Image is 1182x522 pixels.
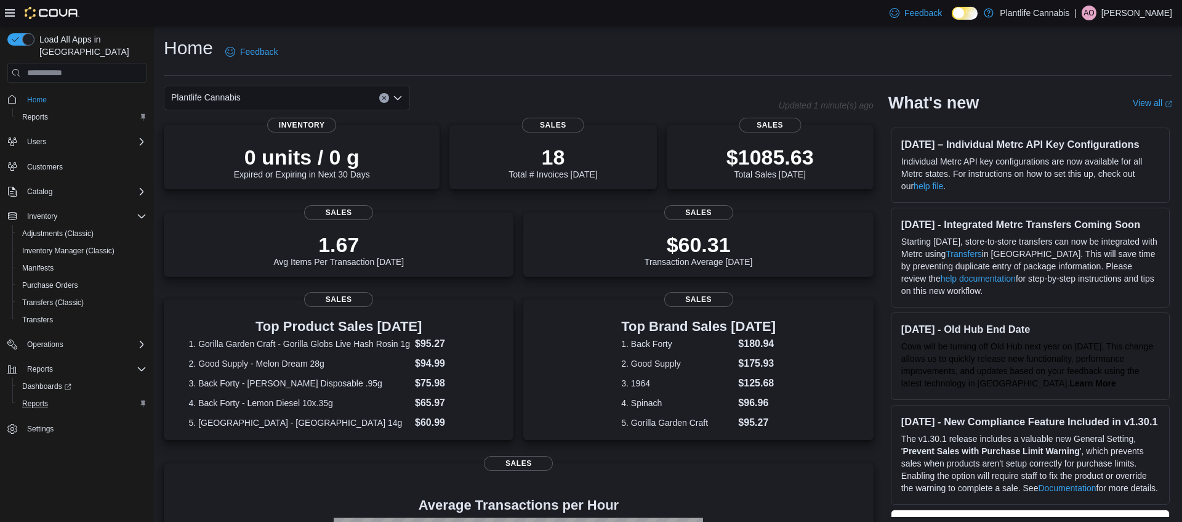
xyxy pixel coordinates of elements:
[22,91,147,107] span: Home
[12,378,151,395] a: Dashboards
[509,145,597,179] div: Total # Invoices [DATE]
[304,205,373,220] span: Sales
[1069,378,1116,388] a: Learn More
[1133,98,1172,108] a: View allExternal link
[2,208,151,225] button: Inventory
[12,294,151,311] button: Transfers (Classic)
[17,396,147,411] span: Reports
[189,417,410,429] dt: 5. [GEOGRAPHIC_DATA] - [GEOGRAPHIC_DATA] 14g
[484,456,553,471] span: Sales
[189,357,410,370] dt: 2. Good Supply - Melon Dream 28g
[415,396,489,410] dd: $65.97
[22,229,94,239] span: Adjustments (Classic)
[17,110,53,124] a: Reports
[885,1,947,25] a: Feedback
[22,263,54,273] span: Manifests
[664,205,733,220] span: Sales
[22,209,147,224] span: Inventory
[2,183,151,200] button: Catalog
[27,211,57,221] span: Inventory
[273,232,404,267] div: Avg Items Per Transaction [DATE]
[903,446,1080,456] strong: Prevent Sales with Purchase Limit Warning
[22,246,115,256] span: Inventory Manager (Classic)
[17,312,147,327] span: Transfers
[415,336,489,351] dd: $95.27
[509,145,597,169] p: 18
[22,381,71,391] span: Dashboards
[220,39,283,64] a: Feedback
[174,498,864,513] h4: Average Transactions per Hour
[901,218,1159,230] h3: [DATE] - Integrated Metrc Transfers Coming Soon
[22,134,51,149] button: Users
[7,85,147,470] nav: Complex example
[22,422,58,436] a: Settings
[738,356,776,371] dd: $175.93
[22,160,68,174] a: Customers
[1038,483,1096,493] a: Documentation
[17,295,147,310] span: Transfers (Classic)
[941,274,1016,283] a: help documentation
[914,181,943,191] a: help file
[2,90,151,108] button: Home
[645,232,753,267] div: Transaction Average [DATE]
[12,242,151,259] button: Inventory Manager (Classic)
[22,421,147,436] span: Settings
[1165,100,1172,108] svg: External link
[22,209,62,224] button: Inventory
[22,399,48,409] span: Reports
[304,292,373,307] span: Sales
[2,361,151,378] button: Reports
[779,100,874,110] p: Updated 1 minute(s) ago
[904,7,942,19] span: Feedback
[2,133,151,150] button: Users
[1082,6,1096,20] div: Alexi Olchoway
[901,341,1153,388] span: Cova will be turning off Old Hub next year on [DATE]. This change allows us to quickly release ne...
[17,396,53,411] a: Reports
[17,261,147,275] span: Manifests
[22,184,147,199] span: Catalog
[621,417,733,429] dt: 5. Gorilla Garden Craft
[901,433,1159,494] p: The v1.30.1 release includes a valuable new General Setting, ' ', which prevents sales when produ...
[22,337,68,352] button: Operations
[17,278,83,293] a: Purchase Orders
[415,376,489,391] dd: $75.98
[738,336,776,351] dd: $180.94
[621,357,733,370] dt: 2. Good Supply
[1074,6,1077,20] p: |
[17,243,147,258] span: Inventory Manager (Classic)
[738,376,776,391] dd: $125.68
[645,232,753,257] p: $60.31
[22,92,52,107] a: Home
[664,292,733,307] span: Sales
[234,145,370,169] p: 0 units / 0 g
[27,340,63,349] span: Operations
[17,261,58,275] a: Manifests
[27,95,47,105] span: Home
[27,137,46,147] span: Users
[189,397,410,409] dt: 4. Back Forty - Lemon Diesel 10x.35g
[901,138,1159,150] h3: [DATE] – Individual Metrc API Key Configurations
[17,278,147,293] span: Purchase Orders
[273,232,404,257] p: 1.67
[901,415,1159,428] h3: [DATE] - New Compliance Feature Included in v1.30.1
[739,118,801,133] span: Sales
[738,396,776,410] dd: $96.96
[415,356,489,371] dd: $94.99
[27,364,53,374] span: Reports
[379,93,389,103] button: Clear input
[415,415,489,430] dd: $60.99
[189,338,410,350] dt: 1. Gorilla Garden Craft - Gorilla Globs Live Hash Rosin 1g
[2,420,151,438] button: Settings
[17,243,119,258] a: Inventory Manager (Classic)
[267,118,336,133] span: Inventory
[22,337,147,352] span: Operations
[1083,6,1094,20] span: AO
[621,338,733,350] dt: 1. Back Forty
[17,226,147,241] span: Adjustments (Classic)
[17,379,147,394] span: Dashboards
[12,395,151,412] button: Reports
[901,235,1159,297] p: Starting [DATE], store-to-store transfers can now be integrated with Metrc using in [GEOGRAPHIC_D...
[12,311,151,328] button: Transfers
[17,312,58,327] a: Transfers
